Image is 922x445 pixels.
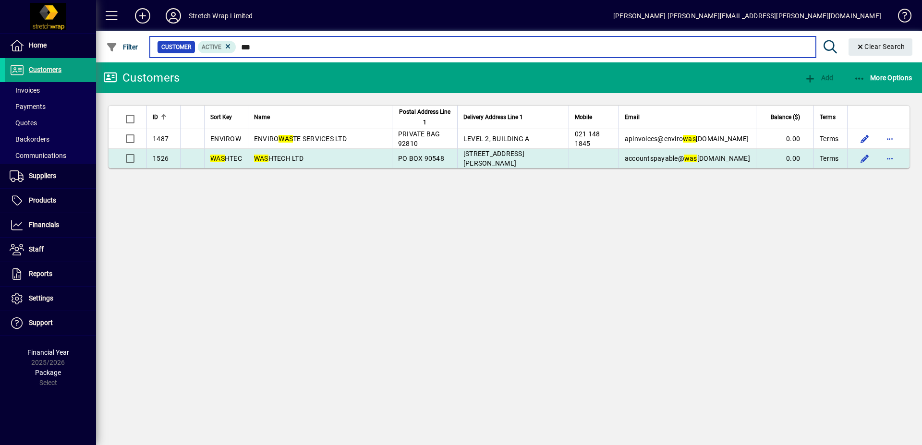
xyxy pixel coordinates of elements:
button: Profile [158,7,189,24]
button: More options [882,151,898,166]
span: Communications [10,152,66,159]
a: Products [5,189,96,213]
span: Financials [29,221,59,229]
span: Postal Address Line 1 [398,107,451,128]
span: Quotes [10,119,37,127]
a: Reports [5,262,96,286]
a: Staff [5,238,96,262]
button: Filter [104,38,141,56]
span: More Options [854,74,912,82]
span: PO BOX 90548 [398,155,444,162]
span: Settings [29,294,53,302]
span: apinvoices@enviro [DOMAIN_NAME] [625,135,749,143]
span: Email [625,112,640,122]
span: Balance ($) [771,112,800,122]
a: Financials [5,213,96,237]
span: HTECH LTD [254,155,303,162]
span: Mobile [575,112,592,122]
span: 1526 [153,155,169,162]
span: 1487 [153,135,169,143]
button: Edit [857,151,873,166]
a: Settings [5,287,96,311]
a: Suppliers [5,164,96,188]
a: Communications [5,147,96,164]
span: Terms [820,134,838,144]
em: was [684,155,697,162]
span: Invoices [10,86,40,94]
div: Mobile [575,112,613,122]
div: Stretch Wrap Limited [189,8,253,24]
span: Customer [161,42,191,52]
span: Active [202,44,221,50]
a: Backorders [5,131,96,147]
span: Products [29,196,56,204]
span: Delivery Address Line 1 [463,112,523,122]
div: Customers [103,70,180,85]
a: Home [5,34,96,58]
span: Financial Year [27,349,69,356]
span: Staff [29,245,44,253]
span: ID [153,112,158,122]
span: ENVIRO TE SERVICES LTD [254,135,347,143]
div: Email [625,112,750,122]
a: Payments [5,98,96,115]
span: Payments [10,103,46,110]
mat-chip: Activation Status: Active [198,41,236,53]
span: LEVEL 2, BUILDING A [463,135,530,143]
span: Sort Key [210,112,232,122]
span: Terms [820,154,838,163]
em: WAS [279,135,293,143]
div: Balance ($) [762,112,809,122]
span: PRIVATE BAG 92810 [398,130,440,147]
span: Backorders [10,135,49,143]
button: More options [882,131,898,146]
span: Support [29,319,53,326]
span: Reports [29,270,52,277]
span: Package [35,369,61,376]
a: Quotes [5,115,96,131]
span: [STREET_ADDRESS][PERSON_NAME] [463,150,524,167]
span: 021 148 1845 [575,130,600,147]
em: WAS [210,155,225,162]
span: Home [29,41,47,49]
span: Terms [820,112,836,122]
span: Clear Search [856,43,905,50]
td: 0.00 [756,149,813,168]
a: Invoices [5,82,96,98]
span: ENVIROW [210,135,241,143]
button: Add [802,69,836,86]
span: Customers [29,66,61,73]
span: HTEC [210,155,242,162]
a: Support [5,311,96,335]
span: Name [254,112,270,122]
td: 0.00 [756,129,813,149]
em: was [683,135,696,143]
button: More Options [851,69,915,86]
span: Suppliers [29,172,56,180]
em: WAS [254,155,268,162]
button: Edit [857,131,873,146]
div: ID [153,112,174,122]
a: Knowledge Base [891,2,910,33]
span: Add [804,74,833,82]
div: Name [254,112,386,122]
button: Clear [849,38,913,56]
span: accountspayable@ [DOMAIN_NAME] [625,155,750,162]
button: Add [127,7,158,24]
span: Filter [106,43,138,51]
div: [PERSON_NAME] [PERSON_NAME][EMAIL_ADDRESS][PERSON_NAME][DOMAIN_NAME] [613,8,881,24]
